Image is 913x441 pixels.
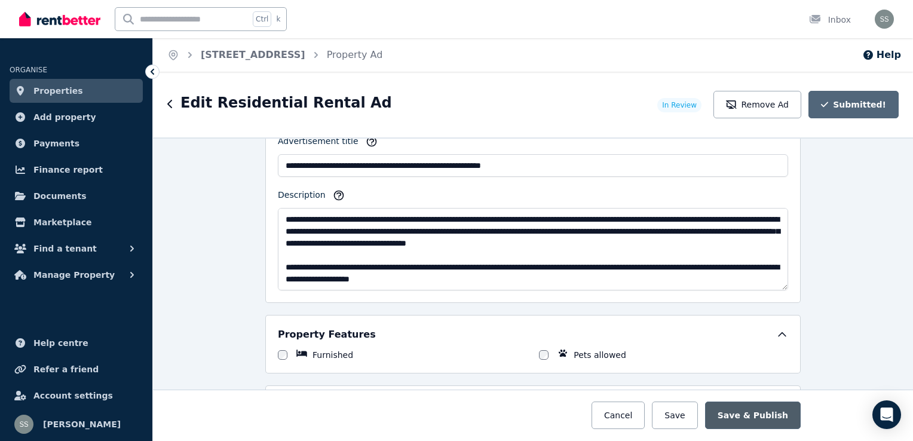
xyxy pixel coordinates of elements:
[592,402,645,429] button: Cancel
[33,189,87,203] span: Documents
[809,14,851,26] div: Inbox
[10,331,143,355] a: Help centre
[278,135,359,152] label: Advertisement title
[10,105,143,129] a: Add property
[180,93,392,112] h1: Edit Residential Rental Ad
[278,189,326,206] label: Description
[10,184,143,208] a: Documents
[33,241,97,256] span: Find a tenant
[201,49,305,60] a: [STREET_ADDRESS]
[33,84,83,98] span: Properties
[312,349,353,361] label: Furnished
[10,384,143,408] a: Account settings
[33,362,99,376] span: Refer a friend
[253,11,271,27] span: Ctrl
[10,131,143,155] a: Payments
[10,210,143,234] a: Marketplace
[327,49,383,60] a: Property Ad
[10,66,47,74] span: ORGANISE
[19,10,100,28] img: RentBetter
[10,158,143,182] a: Finance report
[652,402,697,429] button: Save
[33,388,113,403] span: Account settings
[278,327,376,342] h5: Property Features
[33,163,103,177] span: Finance report
[33,136,79,151] span: Payments
[33,336,88,350] span: Help centre
[33,110,96,124] span: Add property
[713,91,801,118] button: Remove Ad
[153,38,397,72] nav: Breadcrumb
[862,48,901,62] button: Help
[10,237,143,261] button: Find a tenant
[875,10,894,29] img: Sam Silvestro
[10,357,143,381] a: Refer a friend
[43,417,121,431] span: [PERSON_NAME]
[33,268,115,282] span: Manage Property
[33,215,91,229] span: Marketplace
[10,79,143,103] a: Properties
[10,263,143,287] button: Manage Property
[872,400,901,429] div: Open Intercom Messenger
[276,14,280,24] span: k
[662,100,697,110] span: In Review
[14,415,33,434] img: Sam Silvestro
[705,402,801,429] button: Save & Publish
[808,91,899,118] button: Submitted!
[574,349,626,361] label: Pets allowed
